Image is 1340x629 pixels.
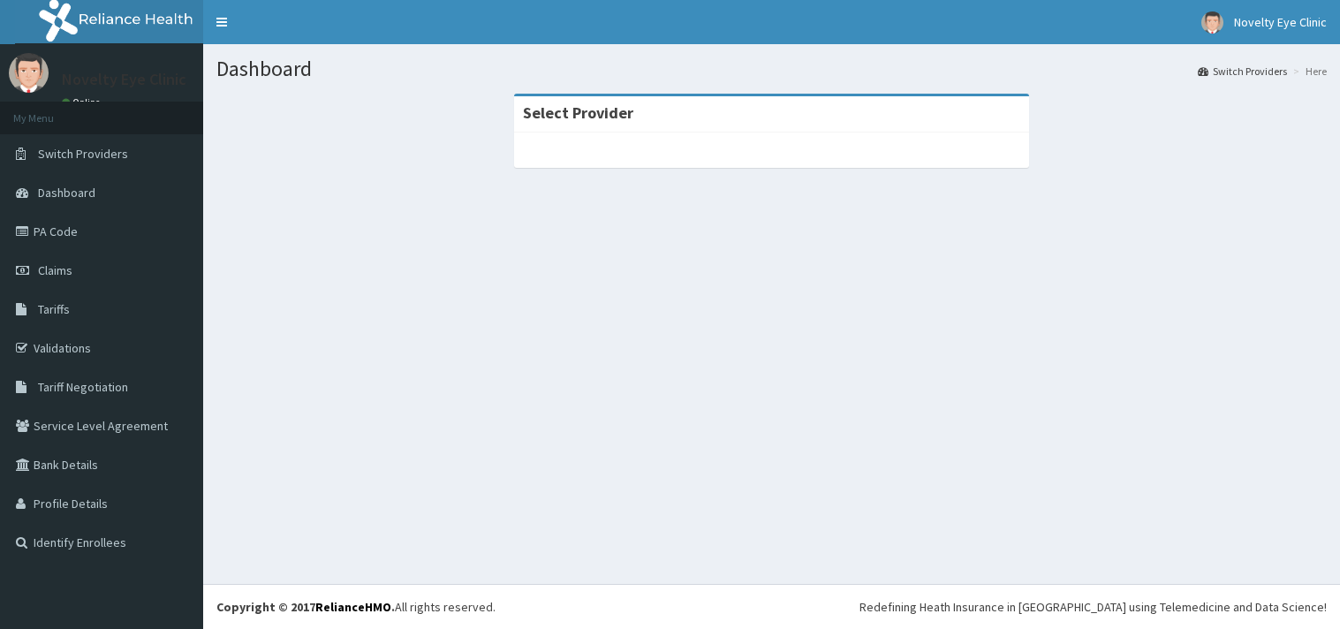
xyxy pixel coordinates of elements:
[1234,14,1327,30] span: Novelty Eye Clinic
[1289,64,1327,79] li: Here
[315,599,391,615] a: RelianceHMO
[38,185,95,201] span: Dashboard
[1198,64,1287,79] a: Switch Providers
[9,53,49,93] img: User Image
[62,72,186,87] p: Novelty Eye Clinic
[523,102,633,123] strong: Select Provider
[859,598,1327,616] div: Redefining Heath Insurance in [GEOGRAPHIC_DATA] using Telemedicine and Data Science!
[38,262,72,278] span: Claims
[38,146,128,162] span: Switch Providers
[203,584,1340,629] footer: All rights reserved.
[38,301,70,317] span: Tariffs
[62,96,104,109] a: Online
[216,599,395,615] strong: Copyright © 2017 .
[1201,11,1223,34] img: User Image
[216,57,1327,80] h1: Dashboard
[38,379,128,395] span: Tariff Negotiation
